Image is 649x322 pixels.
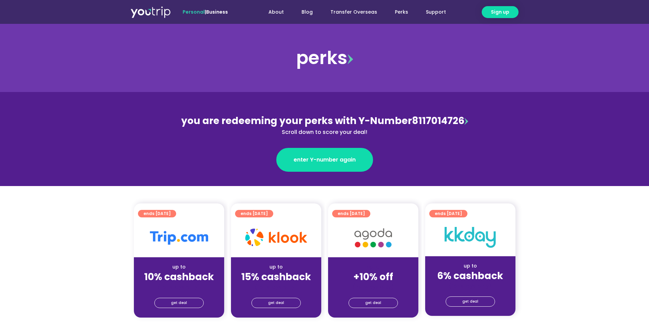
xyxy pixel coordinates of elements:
[294,156,356,164] span: enter Y-number again
[462,297,478,306] span: get deal
[181,114,412,127] span: you are redeeming your perks with Y-Number
[206,9,228,15] a: Business
[446,296,495,307] a: get deal
[268,298,284,308] span: get deal
[293,6,322,18] a: Blog
[429,210,467,217] a: ends [DATE]
[431,262,510,270] div: up to
[367,263,380,270] span: up to
[276,148,373,172] a: enter Y-number again
[246,6,455,18] nav: Menu
[431,282,510,289] div: (for stays only)
[349,298,398,308] a: get deal
[365,298,381,308] span: get deal
[322,6,386,18] a: Transfer Overseas
[177,114,473,136] div: 8117014726
[260,6,293,18] a: About
[353,270,393,283] strong: +10% off
[236,263,316,271] div: up to
[144,270,214,283] strong: 10% cashback
[241,210,268,217] span: ends [DATE]
[139,263,219,271] div: up to
[154,298,204,308] a: get deal
[171,298,187,308] span: get deal
[235,210,273,217] a: ends [DATE]
[338,210,365,217] span: ends [DATE]
[491,9,509,16] span: Sign up
[236,283,316,290] div: (for stays only)
[435,210,462,217] span: ends [DATE]
[417,6,455,18] a: Support
[334,283,413,290] div: (for stays only)
[482,6,519,18] a: Sign up
[183,9,228,15] span: |
[251,298,301,308] a: get deal
[437,269,503,282] strong: 6% cashback
[386,6,417,18] a: Perks
[177,128,473,136] div: Scroll down to score your deal!
[183,9,205,15] span: Personal
[241,270,311,283] strong: 15% cashback
[332,210,370,217] a: ends [DATE]
[139,283,219,290] div: (for stays only)
[138,210,176,217] a: ends [DATE]
[143,210,171,217] span: ends [DATE]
